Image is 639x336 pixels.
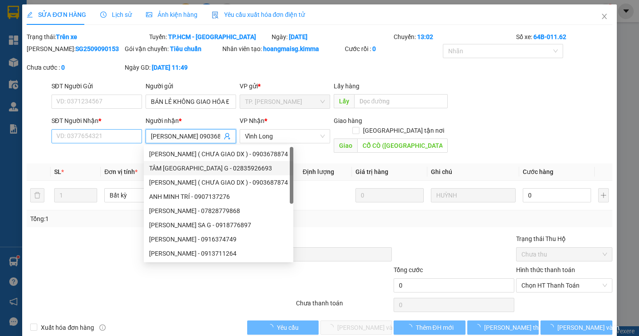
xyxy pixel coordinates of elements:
[144,204,293,218] div: ANH MINH - 07828779868
[263,45,319,52] b: hoangmaisg.kimma
[521,279,607,292] span: Chọn HT Thanh Toán
[295,298,393,314] div: Chưa thanh toán
[100,12,106,18] span: clock-circle
[474,324,484,330] span: loading
[146,11,197,18] span: Ảnh kiện hàng
[521,248,607,261] span: Chưa thu
[99,324,106,331] span: info-circle
[601,13,608,20] span: close
[149,249,288,258] div: [PERSON_NAME] - 0913711264
[144,147,293,161] div: ANH MINH ( CHƯA GIAO DX ) - 0903678874
[289,33,308,40] b: [DATE]
[393,32,515,42] div: Chuyến:
[27,12,33,18] span: edit
[168,33,256,40] b: TP.HCM - [GEOGRAPHIC_DATA]
[359,126,448,135] span: [GEOGRAPHIC_DATA] tận nơi
[222,44,343,54] div: Nhân viên tạo:
[431,188,516,202] input: Ghi Chú
[516,266,575,273] label: Hình thức thanh toán
[427,163,519,181] th: Ghi chú
[8,8,21,18] span: Gửi:
[533,33,566,40] b: 64B-011.62
[170,45,201,52] b: Tiêu chuẩn
[592,4,617,29] button: Close
[334,83,359,90] span: Lấy hàng
[149,192,288,202] div: ANH MINH TRÍ - 0907137276
[516,234,612,244] div: Trạng thái Thu Hộ
[30,214,247,224] div: Tổng: 1
[271,32,393,42] div: Ngày:
[394,266,423,273] span: Tổng cước
[149,206,288,216] div: [PERSON_NAME] - 07828779868
[212,12,219,19] img: icon
[303,168,334,175] span: Định lượng
[548,324,557,330] span: loading
[144,218,293,232] div: ANH MINH SA G - 0918776897
[8,29,51,71] div: BÁN LẺ KHÔNG GIAO HÓA ĐƠN
[245,95,325,108] span: TP. Hồ Chí Minh
[75,45,119,52] b: SG2509090153
[146,81,236,91] div: Người gửi
[416,323,454,332] span: Thêm ĐH mới
[334,117,362,124] span: Giao hàng
[277,323,299,332] span: Yêu cầu
[355,188,424,202] input: 0
[320,320,392,335] button: [PERSON_NAME] và Giao hàng
[354,94,448,108] input: Dọc đường
[26,32,148,42] div: Trạng thái:
[144,161,293,175] div: TÂM ANH MINH HUY G - 02835926693
[56,33,77,40] b: Trên xe
[540,320,612,335] button: [PERSON_NAME] và In
[61,64,65,71] b: 0
[144,175,293,190] div: ANH MINH ( CHƯA GIAO DX ) - 0903687874
[149,220,288,230] div: [PERSON_NAME] SA G - 0918776897
[334,94,354,108] span: Lấy
[417,33,433,40] b: 13:02
[406,324,416,330] span: loading
[240,117,264,124] span: VP Nhận
[523,168,553,175] span: Cước hàng
[104,168,138,175] span: Đơn vị tính
[224,133,231,140] span: user-add
[149,149,288,159] div: [PERSON_NAME] ( CHƯA GIAO DX ) - 0903678874
[267,324,277,330] span: loading
[100,11,132,18] span: Lịch sử
[245,130,325,143] span: Vĩnh Long
[27,63,123,72] div: Chưa cước :
[144,232,293,246] div: ANH MINH - 0916374749
[51,116,142,126] div: SĐT Người Nhận
[27,44,123,54] div: [PERSON_NAME]:
[240,81,330,91] div: VP gửi
[345,44,441,54] div: Cước rồi :
[152,64,188,71] b: [DATE] 11:49
[58,29,129,40] div: THUẬN
[8,8,51,29] div: Vĩnh Long
[144,190,293,204] div: ANH MINH TRÍ - 0907137276
[598,188,609,202] button: plus
[212,11,305,18] span: Yêu cầu xuất hóa đơn điện tử
[334,138,357,153] span: Giao
[58,8,79,18] span: Nhận:
[467,320,539,335] button: [PERSON_NAME] thay đổi
[149,178,288,187] div: [PERSON_NAME] ( CHƯA GIAO DX ) - 0903687874
[58,8,129,29] div: TP. [PERSON_NAME]
[394,320,465,335] button: Thêm ĐH mới
[372,45,376,52] b: 0
[355,168,388,175] span: Giá trị hàng
[51,81,142,91] div: SĐT Người Gửi
[58,40,129,52] div: 0335162579
[144,246,293,261] div: ANH MINH - 0913711264
[125,44,221,54] div: Gói vận chuyển:
[148,32,271,42] div: Tuyến:
[149,163,288,173] div: TÂM [GEOGRAPHIC_DATA] G - 02835926693
[557,323,619,332] span: [PERSON_NAME] và In
[484,323,555,332] span: [PERSON_NAME] thay đổi
[146,116,236,126] div: Người nhận
[27,11,86,18] span: SỬA ĐƠN HÀNG
[149,234,288,244] div: [PERSON_NAME] - 0916374749
[357,138,448,153] input: Dọc đường
[146,12,152,18] span: picture
[54,168,61,175] span: SL
[515,32,613,42] div: Số xe:
[125,63,221,72] div: Ngày GD:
